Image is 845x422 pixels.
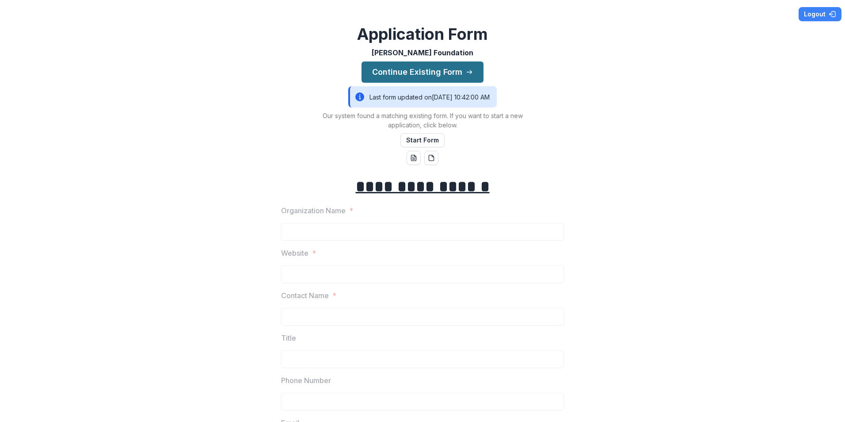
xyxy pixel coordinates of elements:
[372,47,473,58] p: [PERSON_NAME] Foundation
[357,25,488,44] h2: Application Form
[424,151,438,165] button: pdf-download
[400,133,445,147] button: Start Form
[348,86,497,107] div: Last form updated on [DATE] 10:42:00 AM
[281,290,329,301] p: Contact Name
[281,333,296,343] p: Title
[362,61,483,83] button: Continue Existing Form
[281,205,346,216] p: Organization Name
[407,151,421,165] button: word-download
[281,248,308,258] p: Website
[281,375,331,386] p: Phone Number
[799,7,841,21] button: Logout
[312,111,533,130] p: Our system found a matching existing form. If you want to start a new application, click below.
